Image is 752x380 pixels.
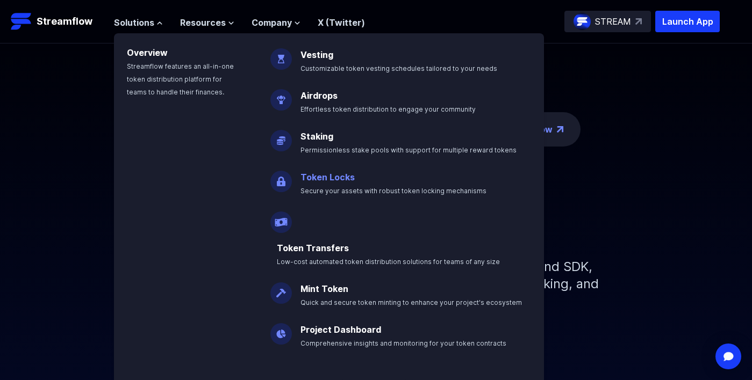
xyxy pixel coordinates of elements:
img: Airdrops [270,81,292,111]
img: Staking [270,121,292,151]
img: top-right-arrow.svg [635,18,642,25]
span: Effortless token distribution to engage your community [300,105,476,113]
p: STREAM [595,15,631,28]
img: top-right-arrow.png [557,126,563,133]
a: Overview [127,47,168,58]
img: streamflow-logo-circle.png [574,13,591,30]
img: Vesting [270,40,292,70]
a: Streamflow [11,11,103,32]
img: Mint Token [270,274,292,304]
button: Resources [180,16,234,29]
span: Permissionless stake pools with support for multiple reward tokens [300,146,517,154]
button: Solutions [114,16,163,29]
span: Company [252,16,292,29]
a: Project Dashboard [300,324,381,335]
span: Low-cost automated token distribution solutions for teams of any size [277,258,500,266]
span: Streamflow features an all-in-one token distribution platform for teams to handle their finances. [127,62,234,96]
span: Customizable token vesting schedules tailored to your needs [300,64,497,72]
img: Payroll [270,203,292,233]
a: STREAM [564,11,651,32]
a: Token Locks [300,172,355,182]
button: Launch App [655,11,720,32]
img: Project Dashboard [270,315,292,345]
img: Token Locks [270,162,292,192]
span: Quick and secure token minting to enhance your project's ecosystem [300,298,522,306]
span: Solutions [114,16,154,29]
a: Airdrops [300,90,338,101]
a: Token Transfers [277,243,349,253]
button: Company [252,16,300,29]
div: Open Intercom Messenger [715,344,741,369]
span: Secure your assets with robust token locking mechanisms [300,187,486,195]
a: X (Twitter) [318,17,365,28]
span: Resources [180,16,226,29]
a: Staking [300,131,333,142]
img: Streamflow Logo [11,11,32,32]
a: Vesting [300,49,333,60]
p: Streamflow [37,14,92,29]
a: Mint Token [300,283,348,294]
span: Comprehensive insights and monitoring for your token contracts [300,339,506,347]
